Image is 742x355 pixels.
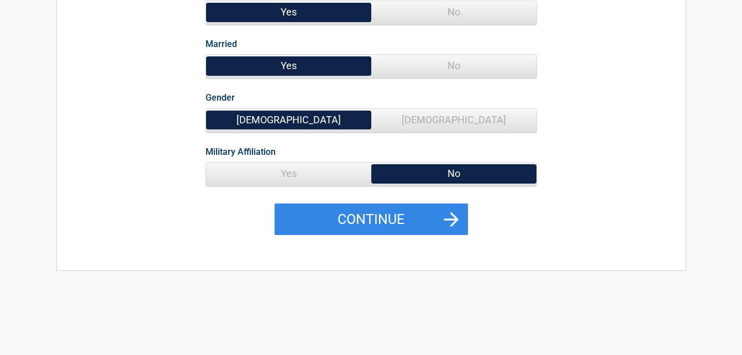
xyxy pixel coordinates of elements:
span: [DEMOGRAPHIC_DATA] [371,109,536,131]
label: Military Affiliation [206,144,276,159]
label: Gender [206,90,235,105]
span: No [371,163,536,185]
span: No [371,55,536,77]
span: Yes [206,1,371,23]
span: No [371,1,536,23]
span: [DEMOGRAPHIC_DATA] [206,109,371,131]
span: Yes [206,163,371,185]
button: Continue [275,203,468,236]
span: Yes [206,55,371,77]
label: Married [206,36,237,51]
